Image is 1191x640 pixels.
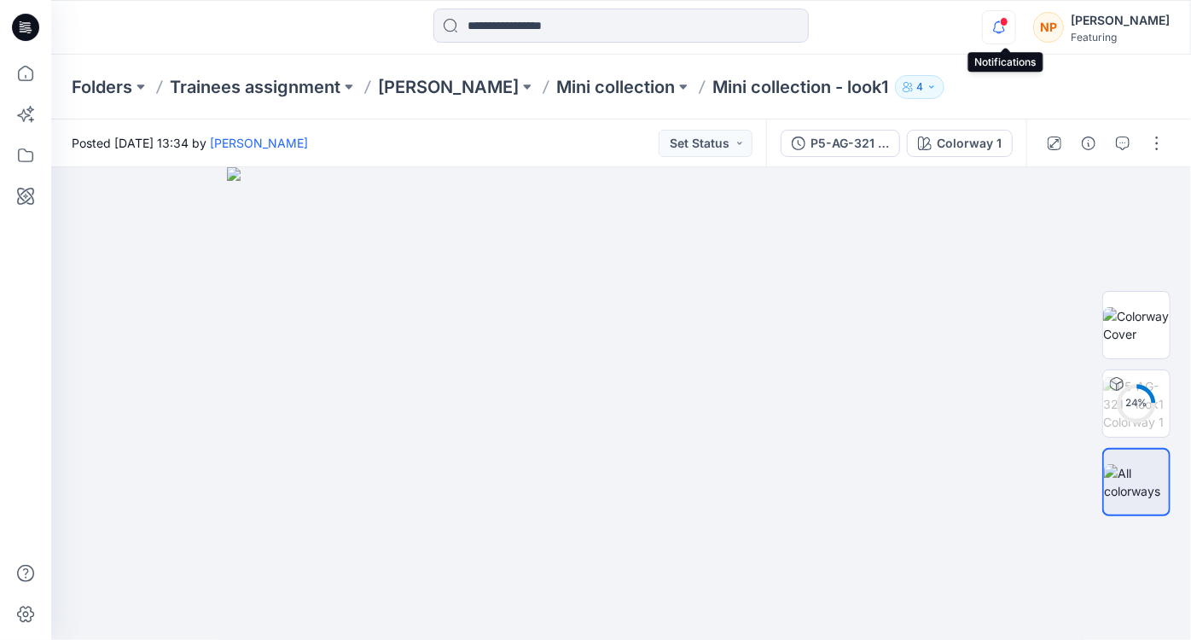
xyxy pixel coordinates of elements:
[810,134,889,153] div: P5-AG-321 - look1
[210,136,308,150] a: [PERSON_NAME]
[1071,10,1170,31] div: [PERSON_NAME]
[1075,130,1102,157] button: Details
[72,75,132,99] a: Folders
[937,134,1002,153] div: Colorway 1
[72,134,308,152] span: Posted [DATE] 13:34 by
[712,75,888,99] p: Mini collection - look1
[781,130,900,157] button: P5-AG-321 - look1
[916,78,923,96] p: 4
[1103,377,1170,431] img: P5-AG-321 - look1 Colorway 1
[170,75,340,99] a: Trainees assignment
[895,75,944,99] button: 4
[1116,396,1157,410] div: 24 %
[907,130,1013,157] button: Colorway 1
[1071,31,1170,44] div: Featuring
[556,75,675,99] a: Mini collection
[378,75,519,99] a: [PERSON_NAME]
[1103,307,1170,343] img: Colorway Cover
[1104,464,1169,500] img: All colorways
[1033,12,1064,43] div: NP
